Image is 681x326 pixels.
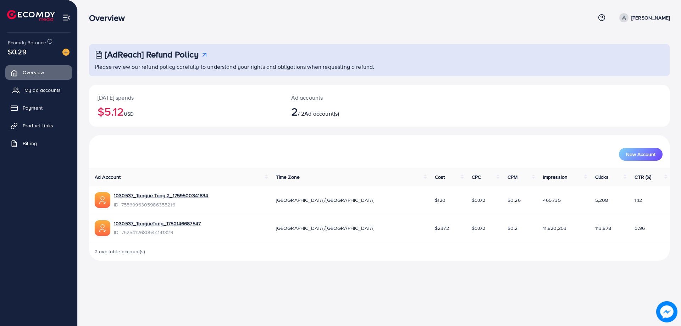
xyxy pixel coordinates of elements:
span: New Account [626,152,655,157]
img: image [656,301,677,322]
p: Please review our refund policy carefully to understand your rights and obligations when requesti... [95,62,665,71]
span: [GEOGRAPHIC_DATA]/[GEOGRAPHIC_DATA] [276,197,375,204]
span: 11,820,253 [543,225,567,232]
span: My ad accounts [24,87,61,94]
span: ID: 7556996305986355216 [114,201,209,208]
p: [PERSON_NAME] [631,13,670,22]
a: Overview [5,65,72,79]
a: Payment [5,101,72,115]
p: [DATE] spends [98,93,274,102]
a: My ad accounts [5,83,72,97]
span: CTR (%) [635,173,651,181]
span: Impression [543,173,568,181]
span: $0.26 [508,197,521,204]
a: 1030537_Tongue Tang 2_1759500341834 [114,192,209,199]
h3: Overview [89,13,131,23]
span: Clicks [595,173,609,181]
span: ID: 7525412680544141329 [114,229,201,236]
span: 113,878 [595,225,611,232]
img: menu [62,13,71,22]
span: Ad account(s) [304,110,339,117]
span: USD [124,110,134,117]
span: $0.02 [472,197,485,204]
span: Cost [435,173,445,181]
a: [PERSON_NAME] [616,13,670,22]
span: $2372 [435,225,449,232]
span: Ecomdy Balance [8,39,46,46]
span: CPC [472,173,481,181]
span: CPM [508,173,517,181]
p: Ad accounts [291,93,419,102]
span: 2 available account(s) [95,248,145,255]
span: $120 [435,197,446,204]
span: $0.29 [8,46,27,57]
h2: $5.12 [98,105,274,118]
span: 0.96 [635,225,645,232]
span: 465,735 [543,197,561,204]
h2: / 2 [291,105,419,118]
a: Billing [5,136,72,150]
span: Time Zone [276,173,300,181]
span: Billing [23,140,37,147]
img: ic-ads-acc.e4c84228.svg [95,220,110,236]
span: $0.02 [472,225,485,232]
img: logo [7,10,55,21]
span: 5,208 [595,197,608,204]
span: $0.2 [508,225,518,232]
span: 1.12 [635,197,642,204]
a: Product Links [5,118,72,133]
span: Ad Account [95,173,121,181]
h3: [AdReach] Refund Policy [105,49,199,60]
span: Overview [23,69,44,76]
span: 2 [291,103,298,120]
span: Payment [23,104,43,111]
a: 1030537_TongueTang_1752146687547 [114,220,201,227]
button: New Account [619,148,663,161]
span: Product Links [23,122,53,129]
span: [GEOGRAPHIC_DATA]/[GEOGRAPHIC_DATA] [276,225,375,232]
img: ic-ads-acc.e4c84228.svg [95,192,110,208]
img: image [62,49,70,56]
